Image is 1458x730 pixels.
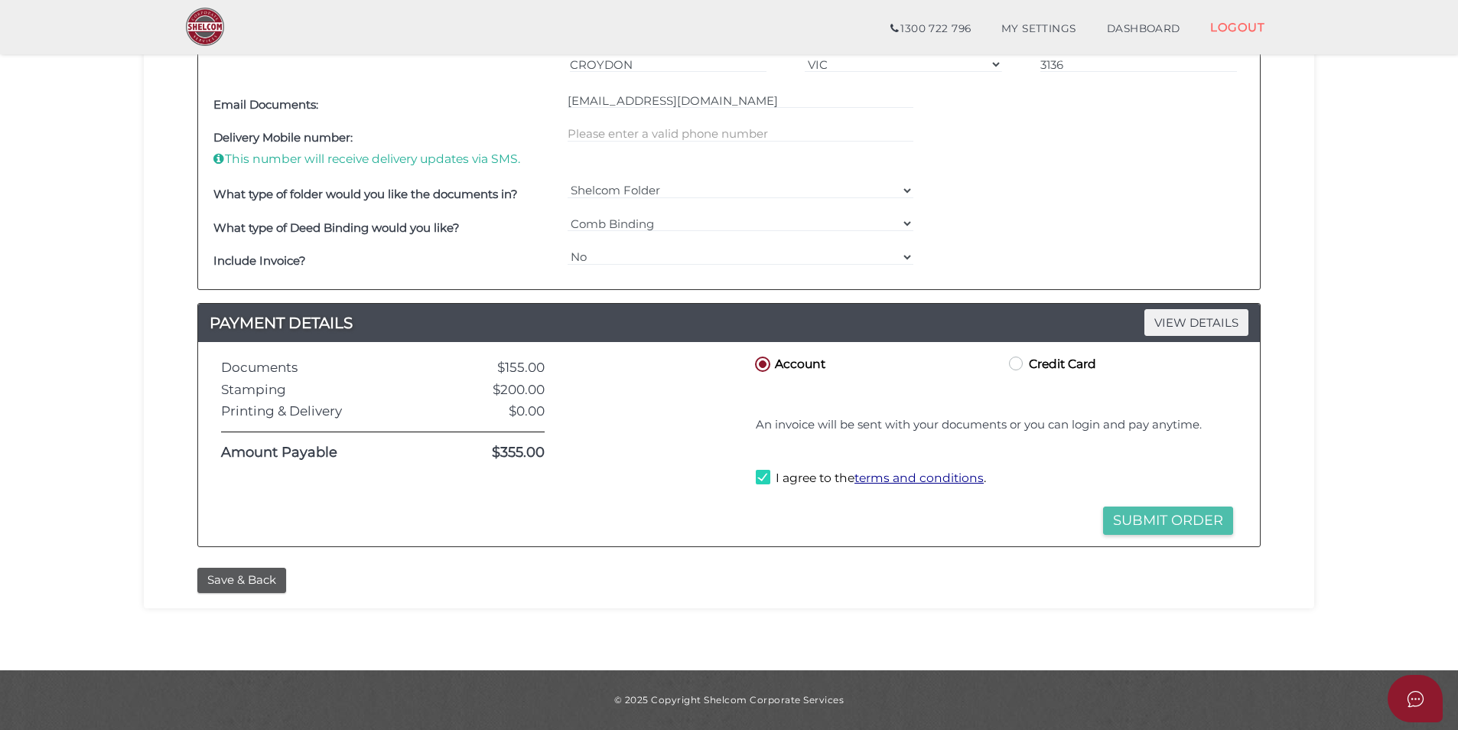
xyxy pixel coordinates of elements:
label: Account [752,354,825,373]
div: © 2025 Copyright Shelcom Corporate Services [155,693,1303,706]
a: 1300 722 796 [875,14,986,44]
div: Amount Payable [210,445,433,461]
h4: An invoice will be sent with your documents or you can login and pay anytime. [756,419,1233,432]
input: City [570,56,766,73]
a: MY SETTINGS [986,14,1092,44]
label: Credit Card [1006,354,1096,373]
b: What type of folder would you like the documents in? [213,187,518,201]
label: I agree to the . [756,470,986,489]
b: Email Documents: [213,97,318,112]
div: Printing & Delivery [210,404,433,419]
input: Postcode [1040,56,1237,73]
a: PAYMENT DETAILSVIEW DETAILS [198,311,1260,335]
p: This number will receive delivery updates via SMS. [213,151,560,168]
input: Please enter a valid 10-digit phone number [568,125,914,142]
button: Save & Back [197,568,286,593]
button: Submit Order [1103,507,1233,535]
b: Delivery Mobile number: [213,130,353,145]
b: Include Invoice? [213,253,306,268]
a: LOGOUT [1195,11,1280,43]
div: Documents [210,360,433,375]
b: What type of Deed Binding would you like? [213,220,460,235]
div: $200.00 [433,383,556,397]
a: DASHBOARD [1092,14,1196,44]
span: VIEW DETAILS [1144,309,1248,336]
h4: PAYMENT DETAILS [198,311,1260,335]
div: $355.00 [433,445,556,461]
button: Open asap [1388,675,1443,722]
div: $155.00 [433,360,556,375]
div: $0.00 [433,404,556,419]
div: Stamping [210,383,433,397]
a: terms and conditions [854,471,984,485]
